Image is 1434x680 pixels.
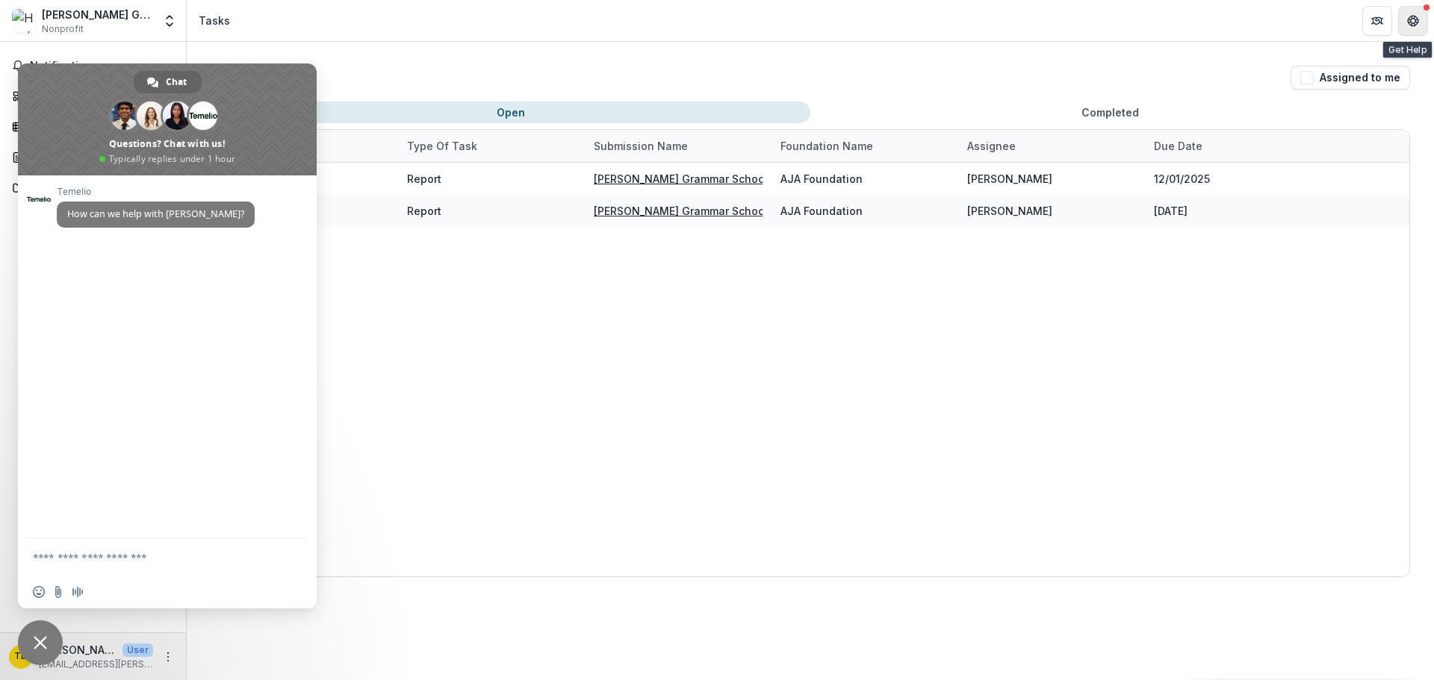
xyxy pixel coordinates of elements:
[594,172,1097,185] a: [PERSON_NAME] Grammar School Pathfinder Program - 2025 - AJA Foundation Grant Application
[67,208,244,220] span: How can we help with [PERSON_NAME]?
[6,145,180,169] a: Proposals
[122,643,153,657] p: User
[6,114,180,139] a: Tasks
[52,586,64,598] span: Send a file
[166,71,187,93] span: Chat
[407,171,441,187] div: Report
[1398,6,1428,36] button: Get Help
[780,203,863,219] div: AJA Foundation
[1145,130,1332,162] div: Due Date
[585,130,772,162] div: Submission Name
[398,138,486,154] div: Type of Task
[772,130,958,162] div: Foundation Name
[42,22,84,36] span: Nonprofit
[39,642,117,658] p: [PERSON_NAME]
[1145,138,1211,154] div: Due Date
[398,130,585,162] div: Type of Task
[6,84,180,108] a: Dashboard
[6,175,180,200] a: Documents
[594,205,1097,217] a: [PERSON_NAME] Grammar School Pathfinder Program - 2025 - AJA Foundation Grant Application
[407,203,441,219] div: Report
[14,652,28,661] div: Tom Diascro
[1154,171,1210,187] div: 12/01/2025
[12,9,36,33] img: Hopkins Grammar School Pathfinder Program
[30,60,174,72] span: Notifications
[199,13,230,28] div: Tasks
[958,130,1145,162] div: Assignee
[134,71,202,93] div: Chat
[1154,203,1188,219] div: [DATE]
[810,102,1410,123] button: Completed
[967,203,1052,219] div: [PERSON_NAME]
[33,586,45,598] span: Insert an emoji
[211,102,810,123] button: Open
[72,586,84,598] span: Audio message
[1362,6,1392,36] button: Partners
[159,6,180,36] button: Open entity switcher
[33,551,269,564] textarea: Compose your message...
[39,658,153,671] p: [EMAIL_ADDRESS][PERSON_NAME][DOMAIN_NAME]
[585,138,697,154] div: Submission Name
[967,171,1052,187] div: [PERSON_NAME]
[6,54,180,78] button: Notifications
[772,138,882,154] div: Foundation Name
[1291,66,1410,90] button: Assigned to me
[18,620,63,665] div: Close chat
[42,7,153,22] div: [PERSON_NAME] Grammar School Pathfinder Program
[780,171,863,187] div: AJA Foundation
[159,648,177,666] button: More
[958,138,1025,154] div: Assignee
[57,187,255,197] span: Temelio
[193,10,236,31] nav: breadcrumb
